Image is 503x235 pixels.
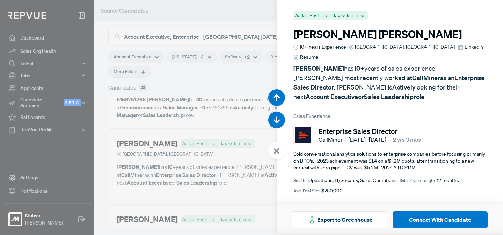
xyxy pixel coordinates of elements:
span: Sales Cycle Length [400,178,435,184]
strong: Actively [392,83,415,91]
strong: Sales Leadership [364,93,414,101]
img: CallMiner [295,127,311,143]
article: • [389,135,391,144]
span: Avg. Deal Size [293,188,320,194]
a: Resume [293,54,318,61]
span: Actively Looking [293,11,368,20]
span: Operations, IT/Security, Sales Operations [308,177,397,184]
span: CallMiner [319,135,346,144]
span: Linkedin [465,43,483,51]
span: Resume [300,54,318,61]
span: [GEOGRAPHIC_DATA], [GEOGRAPHIC_DATA] [355,43,455,51]
span: Sales Experience [293,113,486,120]
p: has years of sales experience. [PERSON_NAME] most recently worked at as an . [PERSON_NAME] is loo... [293,64,486,101]
button: Export to Greenhouse [292,211,387,228]
strong: Account Executive [306,93,358,101]
h3: [PERSON_NAME] [PERSON_NAME] [293,28,486,41]
h5: Enterprise Sales Director [319,127,421,135]
span: 10+ Years Experience [299,43,346,51]
span: $250,000 [321,187,343,194]
a: Linkedin [458,43,483,51]
button: Connect With Candidate [393,211,488,228]
strong: 10+ [354,64,364,72]
p: Sold conversational analytics solutions to enterprise companies before focusing primarily on BPO'... [293,151,486,171]
span: Sold to [293,178,307,184]
span: 2 yrs 3 mos [393,135,421,144]
span: [DATE] - [DATE] [348,135,386,144]
strong: CallMiner [412,74,440,82]
span: 12 months [437,177,459,184]
strong: [PERSON_NAME] [293,64,344,72]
